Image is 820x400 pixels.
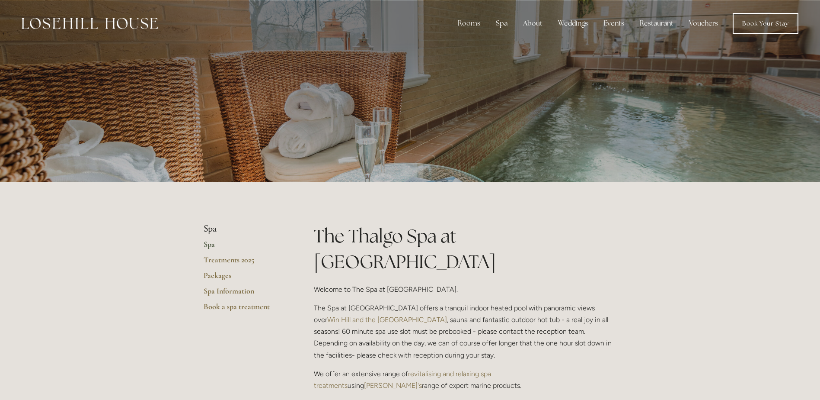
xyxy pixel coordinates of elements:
a: Spa [204,239,286,255]
div: Events [597,15,631,32]
div: Rooms [451,15,487,32]
a: Treatments 2025 [204,255,286,271]
li: Spa [204,223,286,235]
p: The Spa at [GEOGRAPHIC_DATA] offers a tranquil indoor heated pool with panoramic views over , sau... [314,302,617,361]
a: Book Your Stay [733,13,798,34]
div: Spa [489,15,514,32]
a: [PERSON_NAME]'s [364,381,422,390]
div: About [516,15,549,32]
div: Weddings [551,15,595,32]
a: Book a spa treatment [204,302,286,317]
p: Welcome to The Spa at [GEOGRAPHIC_DATA]. [314,284,617,295]
a: Packages [204,271,286,286]
a: Vouchers [682,15,725,32]
div: Restaurant [633,15,680,32]
img: Losehill House [22,18,158,29]
a: Spa Information [204,286,286,302]
a: Win Hill and the [GEOGRAPHIC_DATA] [327,316,447,324]
p: We offer an extensive range of using range of expert marine products. [314,368,617,391]
h1: The Thalgo Spa at [GEOGRAPHIC_DATA] [314,223,617,274]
